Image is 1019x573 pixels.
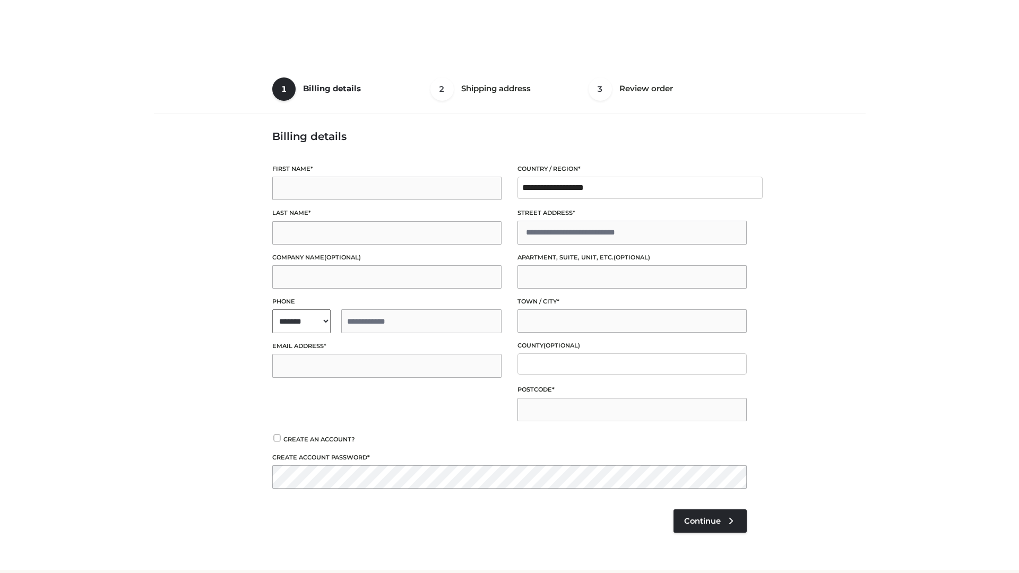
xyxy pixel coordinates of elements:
a: Continue [673,509,747,533]
span: (optional) [543,342,580,349]
span: Shipping address [461,83,531,93]
label: Street address [517,208,747,218]
span: (optional) [614,254,650,261]
label: Country / Region [517,164,747,174]
label: First name [272,164,502,174]
span: Review order [619,83,673,93]
label: Postcode [517,385,747,395]
label: Last name [272,208,502,218]
input: Create an account? [272,435,282,441]
label: Apartment, suite, unit, etc. [517,253,747,263]
span: (optional) [324,254,361,261]
span: 3 [589,77,612,101]
span: 1 [272,77,296,101]
label: Create account password [272,453,747,463]
span: 2 [430,77,454,101]
label: Town / City [517,297,747,307]
span: Billing details [303,83,361,93]
span: Create an account? [283,436,355,443]
label: Company name [272,253,502,263]
label: Phone [272,297,502,307]
h3: Billing details [272,130,747,143]
span: Continue [684,516,721,526]
label: Email address [272,341,502,351]
label: County [517,341,747,351]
